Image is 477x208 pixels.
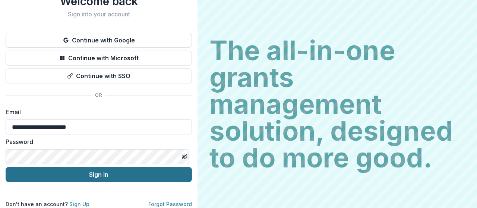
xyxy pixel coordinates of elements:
[6,108,187,116] label: Email
[6,167,192,182] button: Sign In
[6,137,187,146] label: Password
[69,201,89,207] a: Sign Up
[148,201,192,207] a: Forgot Password
[179,151,190,163] button: Toggle password visibility
[6,68,192,83] button: Continue with SSO
[6,51,192,65] button: Continue with Microsoft
[6,200,89,208] p: Don't have an account?
[6,11,192,18] h2: Sign into your account
[6,33,192,48] button: Continue with Google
